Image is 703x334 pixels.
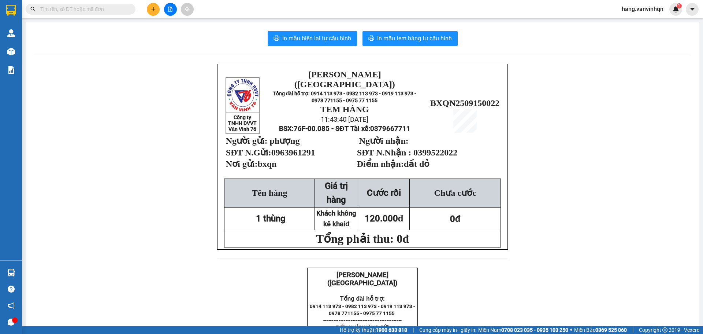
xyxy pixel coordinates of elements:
button: file-add [164,3,177,16]
span: 0399522022 [413,148,457,157]
button: aim [181,3,194,16]
strong: Người gửi: [226,136,268,146]
span: caret-down [689,6,696,12]
strong: Công ty TNHH DVVT Văn Vinh 76 [228,114,257,132]
span: Nơi gửi: [226,159,279,169]
span: printer [274,35,279,42]
span: notification [8,302,15,309]
span: đất đỏ [404,159,430,169]
img: solution-icon [7,66,15,74]
img: warehouse-icon [7,269,15,276]
span: plus [151,7,156,12]
span: BXQN2509150022 [430,98,499,108]
span: ⚪️ [570,329,572,331]
strong: TEM HÀNG [320,104,369,114]
span: Tổng phải thu: 0đ [316,232,409,245]
span: hang.vanvinhqn [616,4,669,14]
sup: 1 [677,3,682,8]
span: Chưa cước [434,188,476,198]
span: 76F-00.085 - SĐT Tài xế: [294,125,410,133]
span: BSX: [279,125,410,133]
button: printerIn mẫu tem hàng tự cấu hình [362,31,458,46]
span: aim [185,7,190,12]
strong: SĐT N.Gửi: [226,148,315,157]
span: 0379667711 [370,125,410,133]
button: caret-down [686,3,699,16]
strong: Tổng đài hỗ trợ: [340,296,385,302]
strong: Người nhận: [359,136,409,146]
span: Miền Nam [478,326,568,334]
strong: 0914 113 973 - 0982 113 973 - 0919 113 973 - [310,304,415,309]
span: 0963961291 [271,148,315,157]
button: printerIn mẫu biên lai tự cấu hình [268,31,357,46]
img: warehouse-icon [7,29,15,37]
span: Hỗ trợ kỹ thuật: [340,326,407,334]
span: | [632,326,633,334]
strong: 0978 771155 - 0975 77 1155 [312,98,377,103]
span: 11:43:40 [DATE] [321,115,368,124]
span: bxqn [257,159,279,169]
span: In mẫu biên lai tự cấu hình [282,34,351,43]
strong: 1900 633 818 [376,327,407,333]
strong: 0978 771155 - 0975 77 1155 [329,311,395,316]
img: logo-vxr [6,5,16,16]
span: Cung cấp máy in - giấy in: [419,326,476,334]
span: ---------------------------------------------- [323,317,402,323]
strong: Khách không kê khaiđ [316,209,356,228]
span: Miền Bắc [574,326,627,334]
strong: [PERSON_NAME] ([GEOGRAPHIC_DATA]) [294,70,395,89]
strong: 0369 525 060 [595,327,627,333]
strong: Cước rồi [367,188,401,198]
span: 1 thùng [256,213,286,224]
span: 0đ [450,214,461,224]
strong: SĐT N.Nhận : [357,148,412,157]
span: search [30,7,36,12]
strong: 0708 023 035 - 0935 103 250 [501,327,568,333]
strong: Tổng đài hỗ trợ: 0914 113 973 - 0982 113 973 - 0919 113 973 - [273,91,417,96]
span: printer [368,35,374,42]
input: Tìm tên, số ĐT hoặc mã đơn [40,5,127,13]
button: plus [147,3,160,16]
span: copyright [662,327,667,333]
span: question-circle [8,286,15,293]
span: 1 [678,3,680,8]
span: 120.000đ [365,213,403,224]
span: phượng [269,136,300,146]
img: logo [226,78,259,112]
img: icon-new-feature [673,6,679,12]
span: file-add [168,7,173,12]
img: warehouse-icon [7,48,15,55]
span: Tên hàng [252,188,287,198]
span: Giá trị hàng [325,181,348,205]
span: message [8,319,15,326]
span: In mẫu tem hàng tự cấu hình [377,34,452,43]
strong: Điểm nhận: [357,159,430,169]
span: | [413,326,414,334]
span: BIÊN NHẬN HÀNG GỬI [336,324,389,330]
strong: [PERSON_NAME] ([GEOGRAPHIC_DATA]) [327,271,398,287]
